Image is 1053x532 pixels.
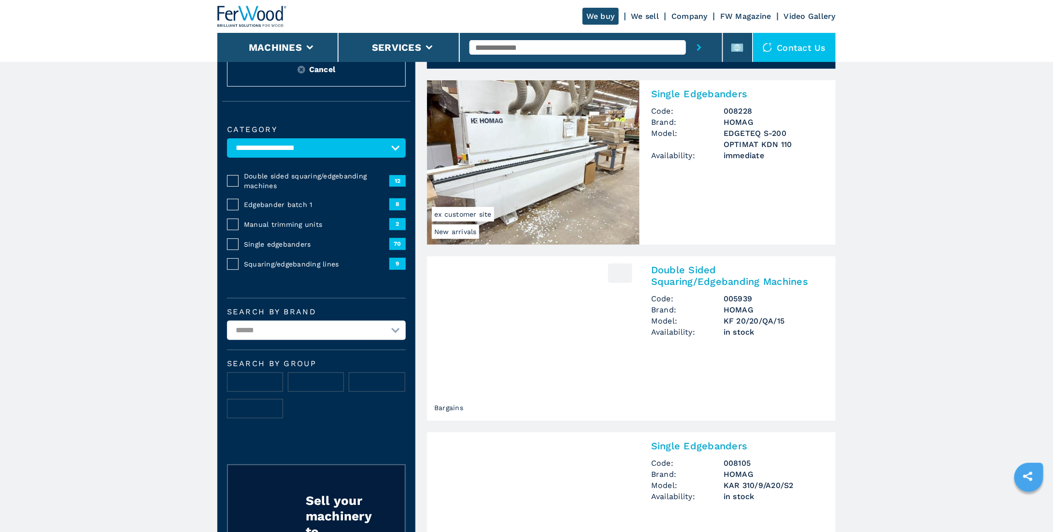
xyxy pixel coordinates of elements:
[724,480,824,491] h3: KAR 310/9/A20/S2
[427,80,836,245] a: Single Edgebanders HOMAG EDGETEQ S-200 OPTIMAT KDN 110New arrivalsex customer siteSingle Edgeband...
[244,220,389,229] span: Manual trimming units
[427,80,640,245] img: Single Edgebanders HOMAG EDGETEQ S-200 OPTIMAT KDN 110
[583,8,619,25] a: We buy
[651,88,824,100] h2: Single Edgebanders
[651,440,824,452] h2: Single Edgebanders
[651,458,724,469] span: Code:
[1016,464,1040,488] a: sharethis
[724,150,824,161] span: immediate
[724,326,824,338] span: in stock
[389,218,406,230] span: 2
[724,105,824,117] h3: 008228
[724,128,824,150] h3: EDGETEQ S-200 OPTIMAT KDN 110
[651,469,724,480] span: Brand:
[309,64,336,75] span: Cancel
[651,105,724,117] span: Code:
[631,12,659,21] a: We sell
[389,175,406,187] span: 12
[763,43,772,52] img: Contact us
[244,259,389,269] span: Squaring/edgebanding lines
[651,480,724,491] span: Model:
[724,315,824,326] h3: KF 20/20/QA/15
[432,224,479,239] span: New arrivals
[686,33,712,62] button: submit-button
[651,293,724,304] span: Code:
[651,264,824,287] h2: Double Sided Squaring/Edgebanding Machines
[389,238,406,250] span: 70
[227,126,406,133] label: Category
[432,207,494,222] span: ex customer site
[227,52,406,87] button: ResetCancel
[651,326,724,338] span: Availability:
[244,171,389,191] span: Double sided squaring/edgebanding machines
[724,458,824,469] h3: 008105
[651,491,724,502] span: Availability:
[724,469,824,480] h3: HOMAG
[432,400,466,415] span: Bargains
[389,258,406,269] span: 9
[651,304,724,315] span: Brand:
[671,12,708,21] a: Company
[389,198,406,210] span: 8
[753,33,836,62] div: Contact us
[724,491,824,502] span: in stock
[784,12,836,21] a: Video Gallery
[244,239,389,249] span: Single edgebanders
[227,308,406,316] label: Search by brand
[724,304,824,315] h3: HOMAG
[720,12,771,21] a: FW Magazine
[651,150,724,161] span: Availability:
[298,66,305,74] img: Reset
[651,128,724,150] span: Model:
[724,117,824,128] h3: HOMAG
[227,360,406,368] span: Search by group
[372,42,421,53] button: Services
[244,200,389,209] span: Edgebander batch 1
[427,256,836,421] a: Double Sided Squaring/Edgebanding Machines HOMAG KF 20/20/QA/15Bargains005939Double Sided Squarin...
[249,42,302,53] button: Machines
[217,6,287,27] img: Ferwood
[651,117,724,128] span: Brand:
[651,315,724,326] span: Model:
[724,293,824,304] h3: 005939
